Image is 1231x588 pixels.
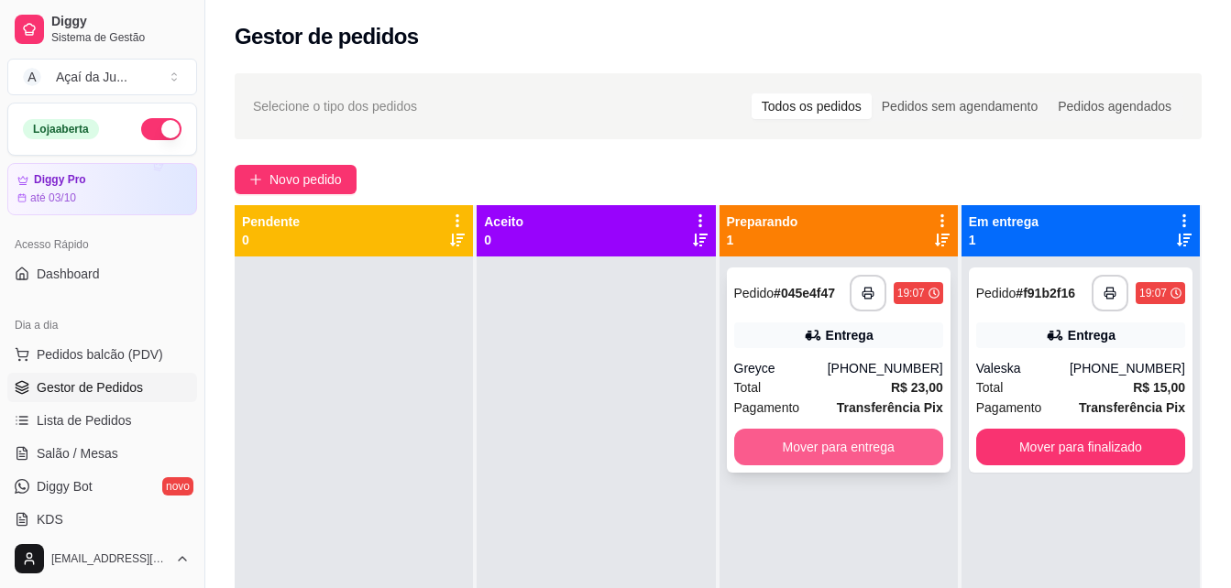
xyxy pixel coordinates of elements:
[872,93,1048,119] div: Pedidos sem agendamento
[269,169,342,190] span: Novo pedido
[141,118,181,140] button: Alterar Status
[969,212,1039,231] p: Em entrega
[37,510,63,528] span: KDS
[969,231,1039,249] p: 1
[7,163,197,215] a: Diggy Proaté 03/10
[37,378,143,397] span: Gestor de Pedidos
[7,310,197,340] div: Dia a dia
[1070,359,1185,377] div: [PHONE_NUMBER]
[37,444,118,463] span: Salão / Mesas
[976,397,1042,418] span: Pagamento
[30,191,76,205] article: até 03/10
[7,505,197,534] a: KDS
[891,380,943,395] strong: R$ 23,00
[1139,286,1167,300] div: 19:07
[7,59,197,95] button: Select a team
[1068,326,1116,344] div: Entrega
[7,340,197,369] button: Pedidos balcão (PDV)
[734,397,800,418] span: Pagamento
[37,345,163,364] span: Pedidos balcão (PDV)
[242,212,300,231] p: Pendente
[774,286,835,300] strong: # 045e4f47
[7,259,197,289] a: Dashboard
[34,173,86,187] article: Diggy Pro
[734,377,762,397] span: Total
[828,359,943,377] div: [PHONE_NUMBER]
[51,30,190,45] span: Sistema de Gestão
[7,472,197,501] a: Diggy Botnovo
[7,230,197,259] div: Acesso Rápido
[249,173,262,186] span: plus
[1048,93,1182,119] div: Pedidos agendados
[51,551,168,566] span: [EMAIL_ADDRESS][DOMAIN_NAME]
[235,165,357,194] button: Novo pedido
[484,231,523,249] p: 0
[976,377,1004,397] span: Total
[37,477,93,495] span: Diggy Bot
[752,93,872,119] div: Todos os pedidos
[734,286,775,300] span: Pedido
[51,14,190,30] span: Diggy
[1079,400,1185,415] strong: Transferência Pix
[976,359,1070,377] div: Valeska
[37,411,132,430] span: Lista de Pedidos
[253,96,417,116] span: Selecione o tipo dos pedidos
[976,429,1185,465] button: Mover para finalizado
[976,286,1017,300] span: Pedido
[734,429,943,465] button: Mover para entrega
[7,537,197,581] button: [EMAIL_ADDRESS][DOMAIN_NAME]
[23,68,41,86] span: A
[727,212,798,231] p: Preparando
[7,7,197,51] a: DiggySistema de Gestão
[897,286,925,300] div: 19:07
[826,326,874,344] div: Entrega
[37,265,100,283] span: Dashboard
[1133,380,1185,395] strong: R$ 15,00
[242,231,300,249] p: 0
[7,406,197,435] a: Lista de Pedidos
[734,359,828,377] div: Greyce
[56,68,127,86] div: Açaí da Ju ...
[1016,286,1075,300] strong: # f91b2f16
[235,22,419,51] h2: Gestor de pedidos
[837,400,943,415] strong: Transferência Pix
[7,373,197,402] a: Gestor de Pedidos
[727,231,798,249] p: 1
[7,439,197,468] a: Salão / Mesas
[484,212,523,231] p: Aceito
[23,119,99,139] div: Loja aberta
